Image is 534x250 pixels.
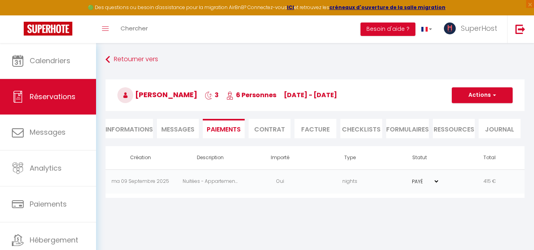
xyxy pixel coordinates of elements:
[121,24,148,32] span: Chercher
[106,169,175,194] td: ma 09 Septembre 2025
[249,119,291,138] li: Contrat
[245,146,315,169] th: Importé
[30,199,67,209] span: Paiements
[284,90,337,100] span: [DATE] - [DATE]
[329,4,445,11] a: créneaux d'ouverture de la salle migration
[340,119,382,138] li: CHECKLISTS
[287,4,294,11] a: ICI
[205,90,219,100] span: 3
[175,169,245,194] td: Nuitées - Appartemen...
[106,53,525,67] a: Retourner vers
[315,146,385,169] th: Type
[30,235,78,245] span: Hébergement
[24,22,72,36] img: Super Booking
[455,146,525,169] th: Total
[294,119,336,138] li: Facture
[203,119,245,138] li: Paiements
[161,125,194,134] span: Messages
[461,23,497,33] span: SuperHost
[175,146,245,169] th: Description
[106,119,153,138] li: Informations
[226,90,276,100] span: 6 Personnes
[438,15,507,43] a: ... SuperHost
[386,119,429,138] li: FORMULAIRES
[385,146,455,169] th: Statut
[106,146,175,169] th: Création
[479,119,521,138] li: Journal
[245,169,315,194] td: Oui
[452,87,513,103] button: Actions
[6,3,30,27] button: Ouvrir le widget de chat LiveChat
[30,92,75,102] span: Réservations
[115,15,154,43] a: Chercher
[455,169,525,194] td: 415 €
[30,127,66,137] span: Messages
[315,169,385,194] td: nights
[444,23,456,34] img: ...
[360,23,415,36] button: Besoin d'aide ?
[30,56,70,66] span: Calendriers
[30,163,62,173] span: Analytics
[117,90,197,100] span: [PERSON_NAME]
[515,24,525,34] img: logout
[433,119,475,138] li: Ressources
